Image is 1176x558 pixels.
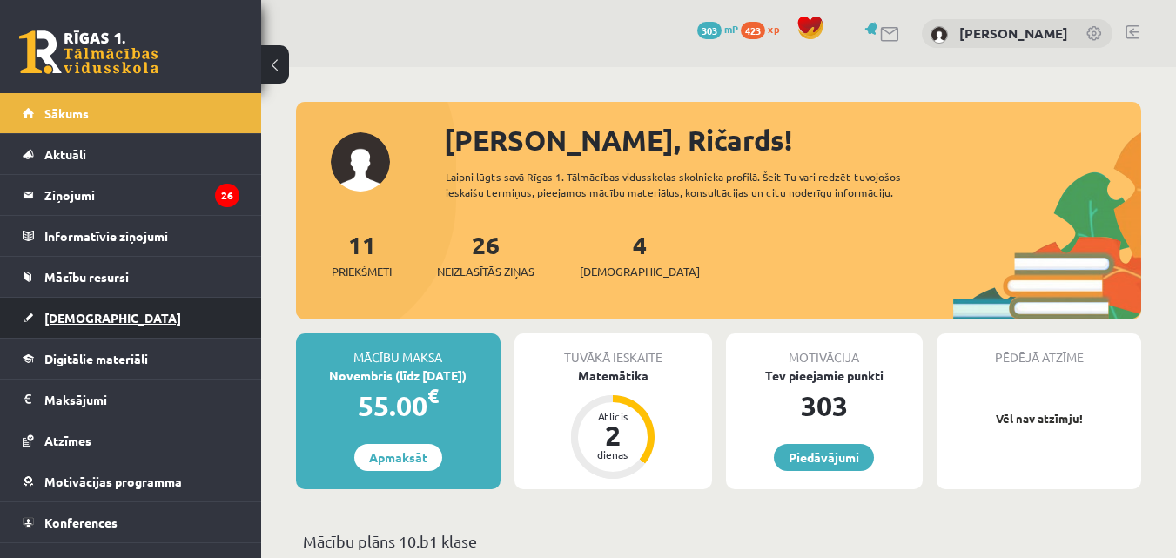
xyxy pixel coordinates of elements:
[44,474,182,489] span: Motivācijas programma
[959,24,1068,42] a: [PERSON_NAME]
[726,333,924,366] div: Motivācija
[44,310,181,326] span: [DEMOGRAPHIC_DATA]
[23,175,239,215] a: Ziņojumi26
[296,366,501,385] div: Novembris (līdz [DATE])
[774,444,874,471] a: Piedāvājumi
[44,175,239,215] legend: Ziņojumi
[724,22,738,36] span: mP
[514,366,712,385] div: Matemātika
[23,257,239,297] a: Mācību resursi
[514,366,712,481] a: Matemātika Atlicis 2 dienas
[587,449,639,460] div: dienas
[303,529,1134,553] p: Mācību plāns 10.b1 klase
[437,263,534,280] span: Neizlasītās ziņas
[332,263,392,280] span: Priekšmeti
[23,461,239,501] a: Motivācijas programma
[215,184,239,207] i: 26
[23,134,239,174] a: Aktuāli
[580,263,700,280] span: [DEMOGRAPHIC_DATA]
[44,514,118,530] span: Konferences
[23,298,239,338] a: [DEMOGRAPHIC_DATA]
[446,169,953,200] div: Laipni lūgts savā Rīgas 1. Tālmācības vidusskolas skolnieka profilā. Šeit Tu vari redzēt tuvojošo...
[23,502,239,542] a: Konferences
[427,383,439,408] span: €
[296,385,501,427] div: 55.00
[354,444,442,471] a: Apmaksāt
[437,229,534,280] a: 26Neizlasītās ziņas
[514,333,712,366] div: Tuvākā ieskaite
[587,411,639,421] div: Atlicis
[44,380,239,420] legend: Maksājumi
[697,22,722,39] span: 303
[44,269,129,285] span: Mācību resursi
[726,366,924,385] div: Tev pieejamie punkti
[44,351,148,366] span: Digitālie materiāli
[444,119,1141,161] div: [PERSON_NAME], Ričards!
[587,421,639,449] div: 2
[19,30,158,74] a: Rīgas 1. Tālmācības vidusskola
[332,229,392,280] a: 11Priekšmeti
[44,433,91,448] span: Atzīmes
[726,385,924,427] div: 303
[741,22,765,39] span: 423
[937,333,1141,366] div: Pēdējā atzīme
[44,146,86,162] span: Aktuāli
[697,22,738,36] a: 303 mP
[741,22,788,36] a: 423 xp
[44,105,89,121] span: Sākums
[580,229,700,280] a: 4[DEMOGRAPHIC_DATA]
[23,420,239,461] a: Atzīmes
[931,26,948,44] img: Ričards Garais
[44,216,239,256] legend: Informatīvie ziņojumi
[768,22,779,36] span: xp
[296,333,501,366] div: Mācību maksa
[945,410,1132,427] p: Vēl nav atzīmju!
[23,339,239,379] a: Digitālie materiāli
[23,93,239,133] a: Sākums
[23,216,239,256] a: Informatīvie ziņojumi
[23,380,239,420] a: Maksājumi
